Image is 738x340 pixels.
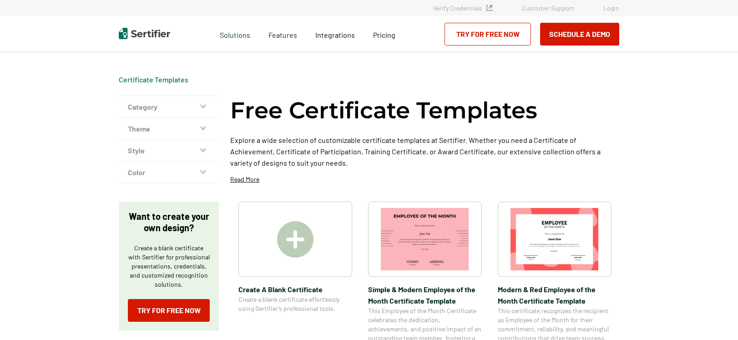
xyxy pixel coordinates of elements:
img: Create A Blank Certificate [277,221,313,258]
button: Style [119,140,219,162]
img: Simple & Modern Employee of the Month Certificate Template [381,208,469,270]
span: Integrations [315,30,355,39]
a: Certificate Templates [119,75,188,84]
p: Create a blank certificate with Sertifier for professional presentations, credentials, and custom... [128,244,210,289]
p: Want to create your own design? [128,211,210,233]
h1: Free Certificate Templates [230,96,537,125]
img: Sertifier | Digital Credentialing Platform [119,28,170,39]
p: Read More [230,175,259,184]
span: Create a blank certificate effortlessly using Sertifier’s professional tools. [238,295,352,313]
span: Create A Blank Certificate [238,284,352,295]
span: Features [268,28,297,40]
button: Category [119,96,219,118]
a: Integrations [315,28,355,40]
a: Customer Support [522,4,574,12]
img: Modern & Red Employee of the Month Certificate Template [511,208,599,270]
button: Theme [119,118,219,140]
span: Solutions [220,28,250,40]
span: Simple & Modern Employee of the Month Certificate Template [368,284,482,306]
div: Breadcrumb [119,75,188,84]
span: Pricing [373,30,395,39]
img: Verified [486,5,492,11]
a: Try for Free Now [128,299,210,322]
a: Login [603,4,619,12]
a: Verify Credentials [433,4,492,12]
p: Explore a wide selection of customizable certificate templates at Sertifier. Whether you need a C... [230,134,619,168]
a: Pricing [373,28,395,40]
span: Modern & Red Employee of the Month Certificate Template [498,284,612,306]
a: Try for Free Now [445,23,531,46]
button: Color [119,162,219,183]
